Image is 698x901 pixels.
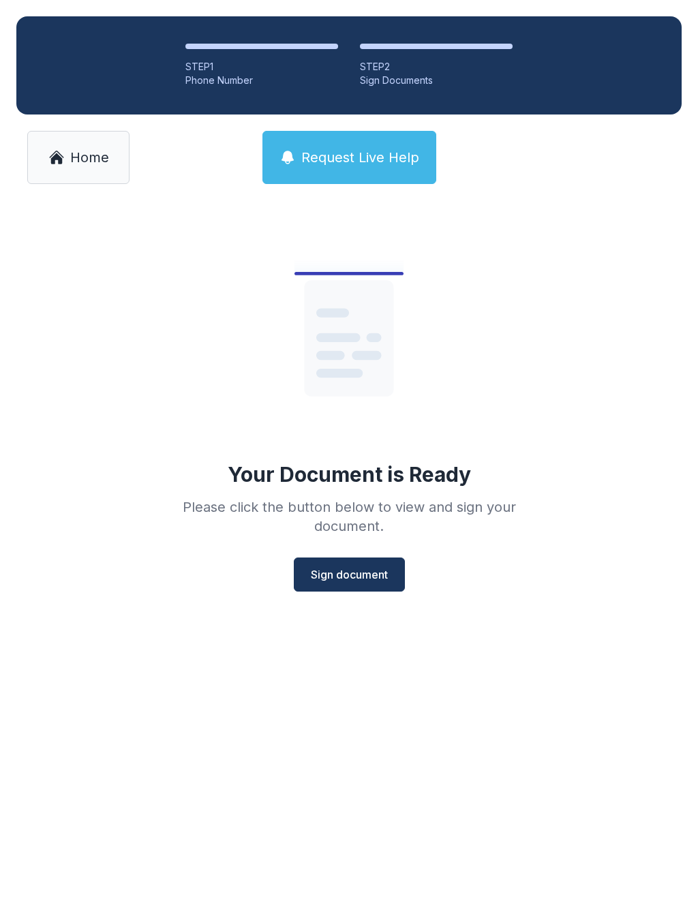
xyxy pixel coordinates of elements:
[360,74,513,87] div: Sign Documents
[301,148,419,167] span: Request Live Help
[228,462,471,487] div: Your Document is Ready
[153,498,545,536] div: Please click the button below to view and sign your document.
[185,60,338,74] div: STEP 1
[311,566,388,583] span: Sign document
[70,148,109,167] span: Home
[360,60,513,74] div: STEP 2
[185,74,338,87] div: Phone Number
